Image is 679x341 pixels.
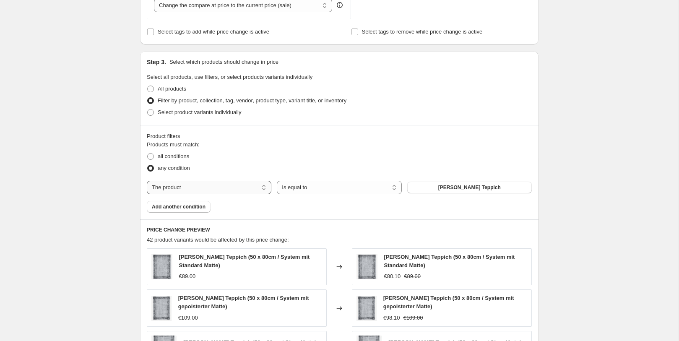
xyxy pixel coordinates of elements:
[169,58,278,66] p: Select which products should change in price
[151,296,172,321] img: 0390_AbbySchiefer_Front_80x.jpg
[147,226,532,233] h6: PRICE CHANGE PREVIEW
[152,203,206,210] span: Add another condition
[179,254,310,268] span: [PERSON_NAME] Teppich (50 x 80cm / System mit Standard Matte)
[147,141,200,148] span: Products must match:
[147,74,312,80] span: Select all products, use filters, or select products variants individually
[178,314,198,322] div: €109.00
[356,296,377,321] img: 0390_AbbySchiefer_Front_80x.jpg
[151,254,172,279] img: 0390_AbbySchiefer_Front_80x.jpg
[158,165,190,171] span: any condition
[158,86,186,92] span: All products
[178,295,309,310] span: [PERSON_NAME] Teppich (50 x 80cm / System mit gepolsterter Matte)
[383,295,514,310] span: [PERSON_NAME] Teppich (50 x 80cm / System mit gepolsterter Matte)
[336,1,344,9] div: help
[158,97,346,104] span: Filter by product, collection, tag, vendor, product type, variant title, or inventory
[179,272,196,281] div: €89.00
[362,29,483,35] span: Select tags to remove while price change is active
[147,132,532,141] div: Product filters
[147,237,289,243] span: 42 product variants would be affected by this price change:
[407,182,532,193] button: Abby Schiefer Teppich
[147,58,166,66] h2: Step 3.
[147,201,211,213] button: Add another condition
[383,314,400,322] div: €98.10
[158,29,269,35] span: Select tags to add while price change is active
[158,153,189,159] span: all conditions
[158,109,241,115] span: Select product variants individually
[403,314,423,322] strike: €109.00
[384,272,401,281] div: €80.10
[384,254,515,268] span: [PERSON_NAME] Teppich (50 x 80cm / System mit Standard Matte)
[404,272,421,281] strike: €89.00
[356,254,377,279] img: 0390_AbbySchiefer_Front_80x.jpg
[438,184,501,191] span: [PERSON_NAME] Teppich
